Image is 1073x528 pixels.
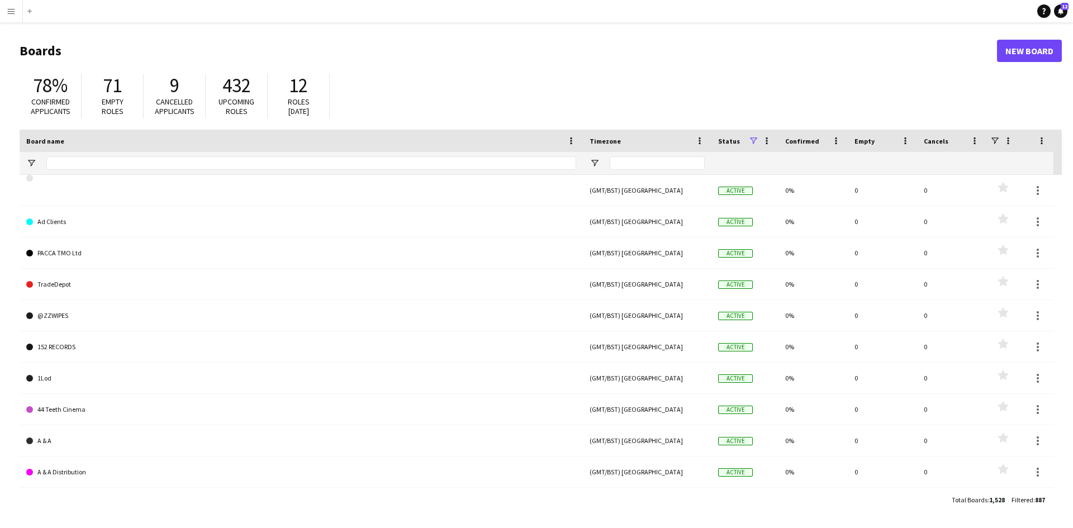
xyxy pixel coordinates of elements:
[26,331,576,363] a: 152 RECORDS
[33,73,68,98] span: 78%
[848,488,917,519] div: 0
[31,97,70,116] span: Confirmed applicants
[989,496,1005,504] span: 1,528
[778,300,848,331] div: 0%
[848,237,917,268] div: 0
[26,425,576,456] a: A & A
[848,425,917,456] div: 0
[103,73,122,98] span: 71
[26,394,576,425] a: 44 Teeth Cinema
[155,97,194,116] span: Cancelled applicants
[583,425,711,456] div: (GMT/BST) [GEOGRAPHIC_DATA]
[952,489,1005,511] div: :
[718,406,753,414] span: Active
[718,187,753,195] span: Active
[848,206,917,237] div: 0
[718,343,753,351] span: Active
[917,269,986,299] div: 0
[1012,496,1033,504] span: Filtered
[583,331,711,362] div: (GMT/BST) [GEOGRAPHIC_DATA]
[583,237,711,268] div: (GMT/BST) [GEOGRAPHIC_DATA]
[718,312,753,320] span: Active
[1035,496,1045,504] span: 887
[583,269,711,299] div: (GMT/BST) [GEOGRAPHIC_DATA]
[917,456,986,487] div: 0
[778,175,848,206] div: 0%
[778,456,848,487] div: 0%
[778,363,848,393] div: 0%
[718,280,753,289] span: Active
[917,237,986,268] div: 0
[26,206,576,237] a: Ad Clients
[26,488,576,519] a: A Man About a Dog
[1061,3,1069,10] span: 12
[20,42,997,59] h1: Boards
[997,40,1062,62] a: New Board
[785,137,819,145] span: Confirmed
[917,363,986,393] div: 0
[1012,489,1045,511] div: :
[917,300,986,331] div: 0
[26,237,576,269] a: PACCA TMO Ltd
[583,363,711,393] div: (GMT/BST) [GEOGRAPHIC_DATA]
[854,137,875,145] span: Empty
[917,394,986,425] div: 0
[778,331,848,362] div: 0%
[917,206,986,237] div: 0
[26,269,576,300] a: TradeDepot
[718,374,753,383] span: Active
[718,468,753,477] span: Active
[289,73,308,98] span: 12
[778,237,848,268] div: 0%
[288,97,310,116] span: Roles [DATE]
[848,175,917,206] div: 0
[583,488,711,519] div: (GMT/BST) [GEOGRAPHIC_DATA]
[718,249,753,258] span: Active
[718,437,753,445] span: Active
[848,394,917,425] div: 0
[583,456,711,487] div: (GMT/BST) [GEOGRAPHIC_DATA]
[917,175,986,206] div: 0
[583,206,711,237] div: (GMT/BST) [GEOGRAPHIC_DATA]
[718,218,753,226] span: Active
[26,363,576,394] a: 1Lod
[952,496,987,504] span: Total Boards
[778,206,848,237] div: 0%
[26,158,36,168] button: Open Filter Menu
[26,300,576,331] a: @ZZWIPES
[778,488,848,519] div: 0%
[848,456,917,487] div: 0
[848,300,917,331] div: 0
[778,269,848,299] div: 0%
[778,394,848,425] div: 0%
[102,97,124,116] span: Empty roles
[583,394,711,425] div: (GMT/BST) [GEOGRAPHIC_DATA]
[778,425,848,456] div: 0%
[848,331,917,362] div: 0
[26,137,64,145] span: Board name
[170,73,179,98] span: 9
[590,137,621,145] span: Timezone
[924,137,948,145] span: Cancels
[583,300,711,331] div: (GMT/BST) [GEOGRAPHIC_DATA]
[718,137,740,145] span: Status
[222,73,251,98] span: 432
[848,363,917,393] div: 0
[610,156,705,170] input: Timezone Filter Input
[1054,4,1067,18] a: 12
[848,269,917,299] div: 0
[219,97,254,116] span: Upcoming roles
[583,175,711,206] div: (GMT/BST) [GEOGRAPHIC_DATA]
[46,156,576,170] input: Board name Filter Input
[917,488,986,519] div: 0
[917,425,986,456] div: 0
[26,456,576,488] a: A & A Distribution
[590,158,600,168] button: Open Filter Menu
[917,331,986,362] div: 0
